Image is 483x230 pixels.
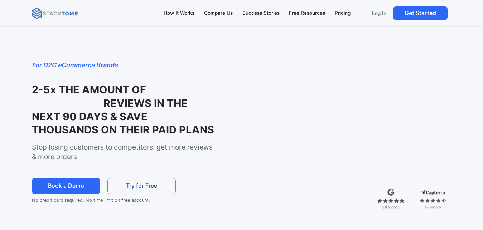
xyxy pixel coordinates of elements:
em: For D2C eCommerce Brands [32,61,118,69]
div: Success Stories [242,9,280,17]
iframe: StackTome- product_demo 07.24 - 1.3x speed (1080p) [230,60,451,185]
div: Compare Us [204,9,233,17]
a: Get Started [393,6,448,20]
a: Pricing [332,6,354,21]
p: No credit card required. No time limit on free account. [32,196,184,205]
strong: REVIEWS IN THE NEXT 90 DAYS & SAVE THOUSANDS ON THEIR PAID PLANS [32,97,214,136]
p: Log In [372,10,386,16]
div: Free Resources [289,9,325,17]
a: Log In [368,6,390,20]
a: Try for Free [107,178,176,194]
a: Book a Demo [32,178,100,194]
a: How It Works [160,6,198,21]
p: Stop losing customers to competitors: get more reviews & more orders [32,142,214,162]
a: Success Stories [239,6,283,21]
strong: 2-5x THE AMOUNT OF [32,83,146,96]
a: Compare Us [201,6,236,21]
div: How It Works [164,9,194,17]
div: Pricing [335,9,351,17]
a: Free Resources [286,6,329,21]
